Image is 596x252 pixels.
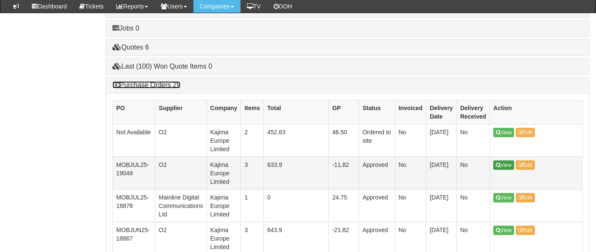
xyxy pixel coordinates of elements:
[456,100,490,124] th: Delivery Received
[264,157,329,189] td: 633.9
[490,100,583,124] th: Action
[112,25,139,32] a: Jobs 0
[493,226,514,235] a: View
[456,157,490,189] td: No
[112,63,212,70] a: Last (100) Won Quote Items 0
[207,189,241,222] td: Kajima Europe Limited
[329,189,359,222] td: 24.75
[329,100,359,124] th: GP
[113,189,155,222] td: MOBJUL25-18878
[516,226,535,235] a: Edit
[426,189,456,222] td: [DATE]
[264,124,329,157] td: 452.63
[359,124,395,157] td: Ordered to site
[456,124,490,157] td: No
[155,124,207,157] td: O2
[516,193,535,202] a: Edit
[395,100,426,124] th: Invoiced
[426,124,456,157] td: [DATE]
[264,100,329,124] th: Total
[493,128,514,137] a: View
[395,157,426,189] td: No
[241,189,264,222] td: 1
[241,124,264,157] td: 2
[426,100,456,124] th: Delivery Date
[395,189,426,222] td: No
[359,100,395,124] th: Status
[155,157,207,189] td: O2
[112,81,180,89] a: Purchase Orders 29
[155,189,207,222] td: Mainline Digital Communications Ltd
[207,124,241,157] td: Kajima Europe Limited
[493,193,514,202] a: View
[359,157,395,189] td: Approved
[264,189,329,222] td: 0
[113,100,155,124] th: PO
[329,157,359,189] td: -11.82
[113,124,155,157] td: Not Available
[516,161,535,170] a: Edit
[112,44,149,51] a: Quotes 6
[516,128,535,137] a: Edit
[241,157,264,189] td: 3
[359,189,395,222] td: Approved
[155,100,207,124] th: Supplier
[241,100,264,124] th: Items
[207,100,241,124] th: Company
[493,161,514,170] a: View
[395,124,426,157] td: No
[207,157,241,189] td: Kajima Europe Limited
[426,157,456,189] td: [DATE]
[113,157,155,189] td: MOBJUL25-19049
[329,124,359,157] td: 46.50
[456,189,490,222] td: No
